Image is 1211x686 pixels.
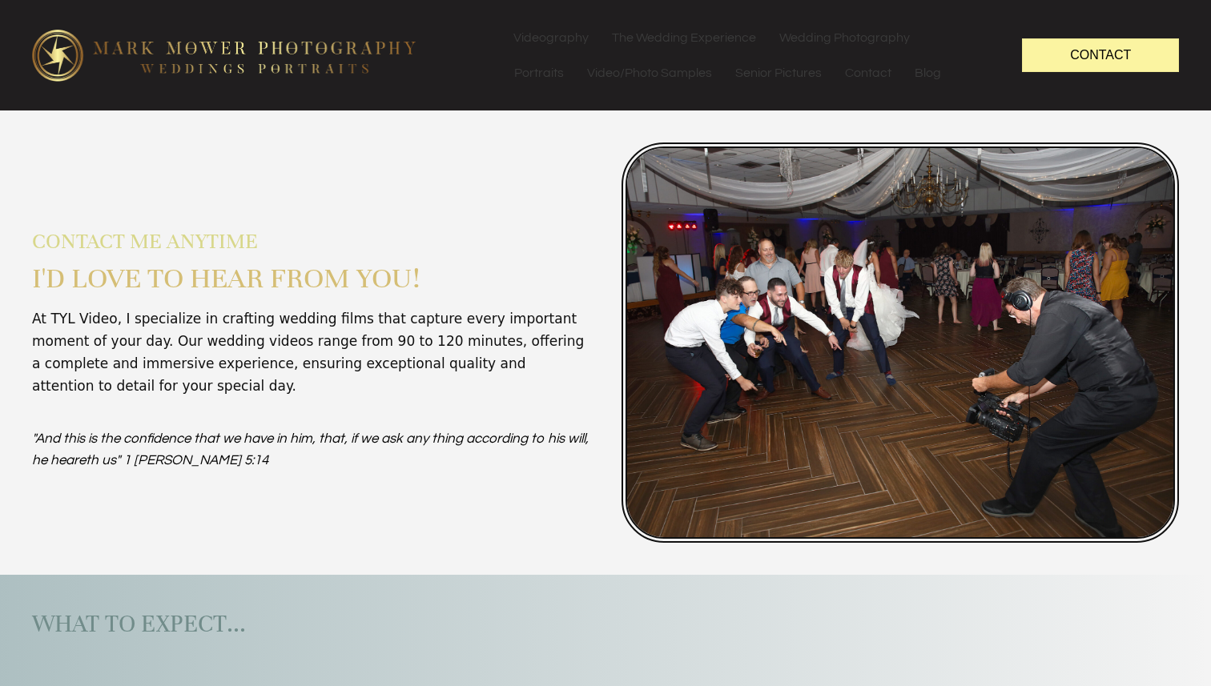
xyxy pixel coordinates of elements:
a: Portraits [503,55,575,90]
span: Contact me anytime [32,226,258,257]
nav: Menu [502,20,990,90]
a: Videography [502,20,600,55]
span: At TYL Video, I specialize in crafting wedding films that capture every important moment of your ... [32,311,584,395]
span: Contact [1070,48,1131,62]
a: Blog [903,55,952,90]
em: "And this is the confidence that we have in him, that, if we ask any thing according to his will,... [32,431,589,467]
a: Contact [1022,38,1179,71]
a: Wedding Photography [768,20,921,55]
a: Video/Photo Samples [576,55,723,90]
img: logo-edit1 [32,30,416,81]
span: What to expect... [32,609,246,639]
a: Contact [834,55,903,90]
span: I'd love to hear from you! [32,257,420,299]
a: The Wedding Experience [601,20,767,55]
img: Mark Mower [622,142,1179,543]
a: Senior Pictures [724,55,833,90]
